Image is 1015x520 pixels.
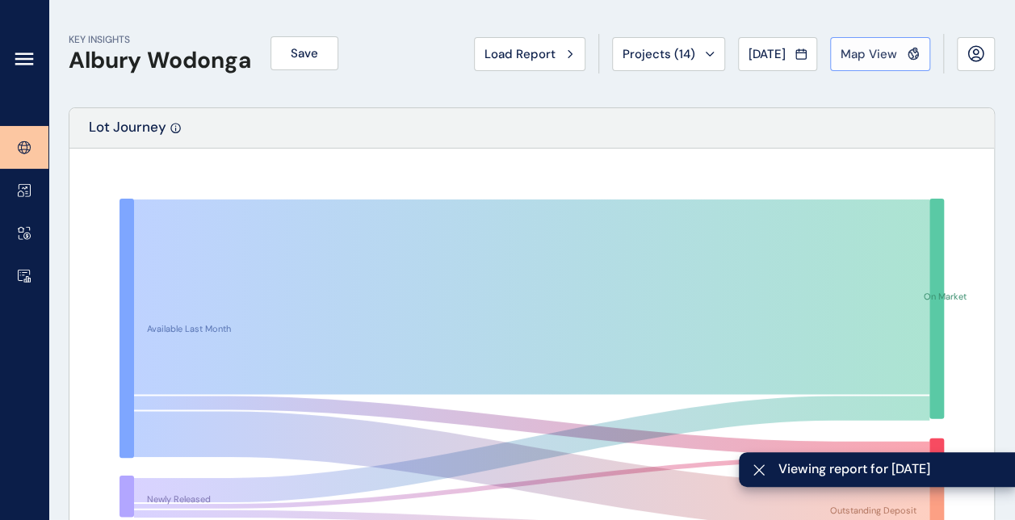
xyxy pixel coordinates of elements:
[738,37,817,71] button: [DATE]
[271,36,338,70] button: Save
[778,460,1002,478] span: Viewing report for [DATE]
[623,46,695,62] span: Projects ( 14 )
[830,37,930,71] button: Map View
[612,37,725,71] button: Projects (14)
[69,33,251,47] p: KEY INSIGHTS
[841,46,897,62] span: Map View
[69,47,251,74] h1: Albury Wodonga
[89,118,166,148] p: Lot Journey
[474,37,585,71] button: Load Report
[291,45,318,61] span: Save
[484,46,556,62] span: Load Report
[749,46,786,62] span: [DATE]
